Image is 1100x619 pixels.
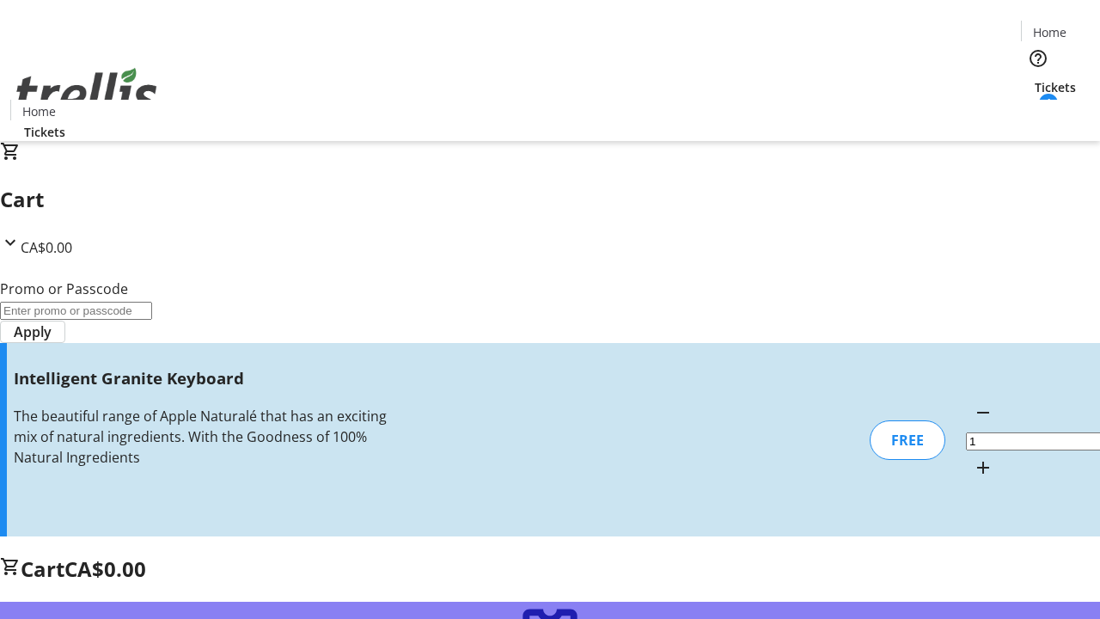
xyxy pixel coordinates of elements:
[1033,23,1066,41] span: Home
[966,450,1000,485] button: Increment by one
[1021,96,1055,131] button: Cart
[14,322,52,342] span: Apply
[21,238,72,257] span: CA$0.00
[14,366,389,390] h3: Intelligent Granite Keyboard
[11,102,66,120] a: Home
[870,420,945,460] div: FREE
[1021,41,1055,76] button: Help
[1022,23,1077,41] a: Home
[22,102,56,120] span: Home
[1035,78,1076,96] span: Tickets
[24,123,65,141] span: Tickets
[10,123,79,141] a: Tickets
[14,406,389,468] div: The beautiful range of Apple Naturalé that has an exciting mix of natural ingredients. With the G...
[1021,78,1090,96] a: Tickets
[966,395,1000,430] button: Decrement by one
[64,555,146,583] span: CA$0.00
[10,49,163,135] img: Orient E2E Organization mUckuOnPXX's Logo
